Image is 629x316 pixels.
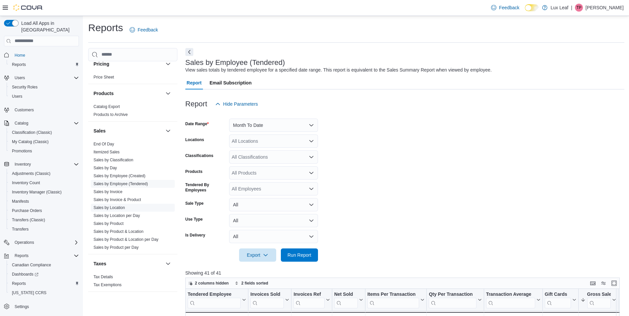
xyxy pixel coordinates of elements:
button: Open list of options [309,154,314,160]
span: Sales by Location [94,205,125,210]
span: Sales by Classification [94,157,133,163]
button: Reports [7,60,82,69]
button: Reports [1,251,82,260]
a: Sales by Product [94,221,124,226]
a: Sales by Product & Location [94,229,144,234]
button: [US_STATE] CCRS [7,288,82,297]
label: Classifications [185,153,214,158]
p: | [571,4,572,12]
span: Transfers [9,225,79,233]
span: End Of Day [94,141,114,147]
div: Gross Sales [587,291,611,297]
a: Transfers (Classic) [9,216,48,224]
a: Classification (Classic) [9,129,55,136]
button: Net Sold [334,291,363,308]
button: Month To Date [229,119,318,132]
button: Operations [12,238,37,246]
a: Security Roles [9,83,40,91]
button: Transaction Average [486,291,540,308]
p: [PERSON_NAME] [586,4,624,12]
button: All [229,214,318,227]
label: Sale Type [185,201,204,206]
span: [US_STATE] CCRS [12,290,46,295]
span: Inventory Count [9,179,79,187]
span: 2 columns hidden [195,281,229,286]
span: Home [15,53,25,58]
a: Dashboards [7,270,82,279]
a: [US_STATE] CCRS [9,289,49,297]
a: Tax Exemptions [94,283,122,287]
button: Security Roles [7,82,82,92]
button: Adjustments (Classic) [7,169,82,178]
button: Purchase Orders [7,206,82,215]
a: Price Sheet [94,75,114,79]
button: Sales [164,127,172,135]
a: Home [12,51,28,59]
div: Invoices Ref [293,291,324,297]
span: Users [12,94,22,99]
img: Cova [13,4,43,11]
span: Itemized Sales [94,149,120,155]
div: Net Sold [334,291,358,297]
span: Promotions [12,148,32,154]
span: Reports [15,253,29,258]
label: Locations [185,137,204,142]
a: Inventory Manager (Classic) [9,188,64,196]
button: Hide Parameters [213,97,261,111]
button: Gift Cards [545,291,576,308]
button: Invoices Ref [293,291,330,308]
div: Gift Card Sales [545,291,571,308]
h1: Reports [88,21,123,34]
button: Inventory [1,160,82,169]
div: Net Sold [334,291,358,308]
span: Reports [12,62,26,67]
div: Products [88,103,177,121]
button: Open list of options [309,170,314,176]
button: Gross Sales [580,291,616,308]
a: Sales by Employee (Tendered) [94,182,148,186]
span: Tax Details [94,274,113,280]
div: Transaction Average [486,291,535,297]
button: Operations [1,238,82,247]
span: Operations [12,238,79,246]
h3: Sales [94,128,106,134]
button: Run Report [281,248,318,262]
a: Catalog Export [94,104,120,109]
a: Promotions [9,147,35,155]
a: Settings [12,303,31,311]
button: Inventory Count [7,178,82,187]
div: Invoices Sold [250,291,284,308]
span: Classification (Classic) [9,129,79,136]
span: Sales by Invoice [94,189,122,194]
label: Products [185,169,203,174]
div: Transaction Average [486,291,535,308]
span: Feedback [138,26,158,33]
label: Date Range [185,121,209,127]
span: Purchase Orders [9,207,79,215]
span: Reports [9,280,79,288]
button: Enter fullscreen [610,279,618,287]
a: Canadian Compliance [9,261,54,269]
div: Items Per Transaction [367,291,419,297]
span: My Catalog (Classic) [9,138,79,146]
a: Users [9,92,25,100]
a: Tax Details [94,275,113,279]
span: Dashboards [9,270,79,278]
input: Dark Mode [525,4,539,11]
span: Inventory Count [12,180,40,185]
div: Invoices Ref [293,291,324,308]
a: Itemized Sales [94,150,120,154]
button: Items Per Transaction [367,291,425,308]
button: Reports [12,252,31,260]
button: Pricing [164,60,172,68]
button: 2 fields sorted [232,279,271,287]
h3: Report [185,100,207,108]
button: Inventory Manager (Classic) [7,187,82,197]
span: Sales by Day [94,165,117,171]
button: My Catalog (Classic) [7,137,82,146]
span: Security Roles [9,83,79,91]
span: Inventory [15,162,31,167]
span: Reports [12,252,79,260]
p: Lux Leaf [551,4,569,12]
